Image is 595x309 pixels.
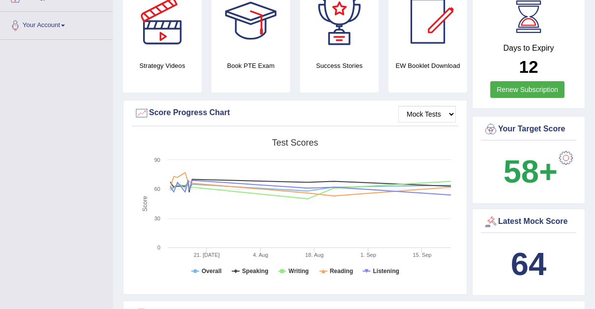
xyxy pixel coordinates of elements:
[202,268,222,275] tspan: Overall
[194,252,220,258] tspan: 21. [DATE]
[305,252,324,258] tspan: 18. Aug
[142,196,149,212] tspan: Score
[253,252,268,258] tspan: 4. Aug
[330,268,353,275] tspan: Reading
[0,12,113,36] a: Your Account
[483,215,574,229] div: Latest Mock Score
[504,154,558,189] b: 58+
[519,57,538,76] b: 12
[483,44,574,53] h4: Days to Expiry
[157,245,160,250] text: 0
[360,252,376,258] tspan: 1. Sep
[154,157,160,163] text: 90
[373,268,399,275] tspan: Listening
[154,186,160,192] text: 60
[413,252,431,258] tspan: 15. Sep
[123,61,202,71] h4: Strategy Videos
[211,61,290,71] h4: Book PTE Exam
[154,216,160,221] text: 30
[300,61,379,71] h4: Success Stories
[483,122,574,137] div: Your Target Score
[289,268,309,275] tspan: Writing
[490,81,565,98] a: Renew Subscription
[272,138,318,148] tspan: Test scores
[242,268,268,275] tspan: Speaking
[511,246,546,282] b: 64
[134,106,456,121] div: Score Progress Chart
[388,61,467,71] h4: EW Booklet Download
